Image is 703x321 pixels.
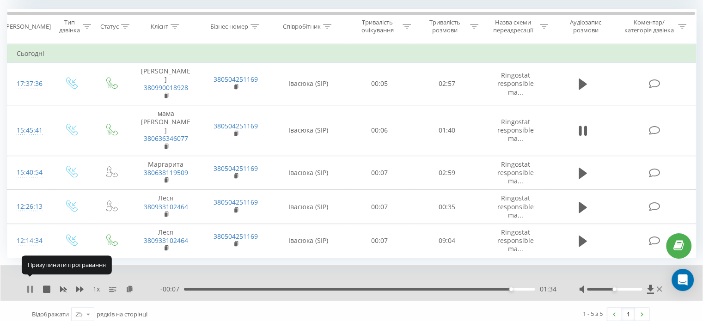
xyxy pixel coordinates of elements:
[413,63,480,105] td: 02:57
[214,75,258,84] a: 380504251169
[17,198,41,216] div: 12:26:13
[151,23,168,30] div: Клієнт
[413,105,480,156] td: 01:40
[271,156,346,190] td: Івасюка (SIP)
[621,308,635,321] a: 1
[271,105,346,156] td: Івасюка (SIP)
[131,190,201,224] td: Леся
[509,287,513,291] div: Accessibility label
[17,232,41,250] div: 12:14:34
[214,198,258,206] a: 380504251169
[58,18,80,34] div: Тип дзвінка
[612,287,616,291] div: Accessibility label
[497,117,534,143] span: Ringostat responsible ma...
[622,18,676,34] div: Коментар/категорія дзвінка
[346,224,413,258] td: 00:07
[346,190,413,224] td: 00:07
[271,63,346,105] td: Івасюка (SIP)
[346,63,413,105] td: 00:05
[271,190,346,224] td: Івасюка (SIP)
[539,285,556,294] span: 01:34
[131,63,201,105] td: [PERSON_NAME]
[144,168,188,177] a: 380638119509
[144,202,188,211] a: 380933102464
[17,75,41,93] div: 17:37:36
[100,23,119,30] div: Статус
[283,23,321,30] div: Співробітник
[413,224,480,258] td: 09:04
[672,269,694,291] div: Open Intercom Messenger
[17,121,41,139] div: 15:45:41
[413,156,480,190] td: 02:59
[497,194,534,219] span: Ringostat responsible ma...
[97,310,147,318] span: рядків на сторінці
[144,236,188,245] a: 380933102464
[210,23,248,30] div: Бізнес номер
[93,285,100,294] span: 1 x
[355,18,401,34] div: Тривалість очікування
[7,44,696,63] td: Сьогодні
[497,228,534,253] span: Ringostat responsible ma...
[422,18,468,34] div: Тривалість розмови
[160,285,184,294] span: - 00:07
[214,232,258,241] a: 380504251169
[144,83,188,92] a: 380990018928
[131,156,201,190] td: Маргарита
[214,164,258,173] a: 380504251169
[4,23,51,30] div: [PERSON_NAME]
[497,160,534,185] span: Ringostat responsible ma...
[17,164,41,182] div: 15:40:54
[583,309,603,318] div: 1 - 5 з 5
[413,190,480,224] td: 00:35
[489,18,538,34] div: Назва схеми переадресації
[131,224,201,258] td: Леся
[346,156,413,190] td: 00:07
[32,310,69,318] span: Відображати
[131,105,201,156] td: мама [PERSON_NAME]
[75,309,83,319] div: 25
[144,134,188,143] a: 380636346077
[559,18,613,34] div: Аудіозапис розмови
[346,105,413,156] td: 00:06
[22,255,112,274] div: Призупинити програвання
[214,121,258,130] a: 380504251169
[497,71,534,96] span: Ringostat responsible ma...
[271,224,346,258] td: Івасюка (SIP)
